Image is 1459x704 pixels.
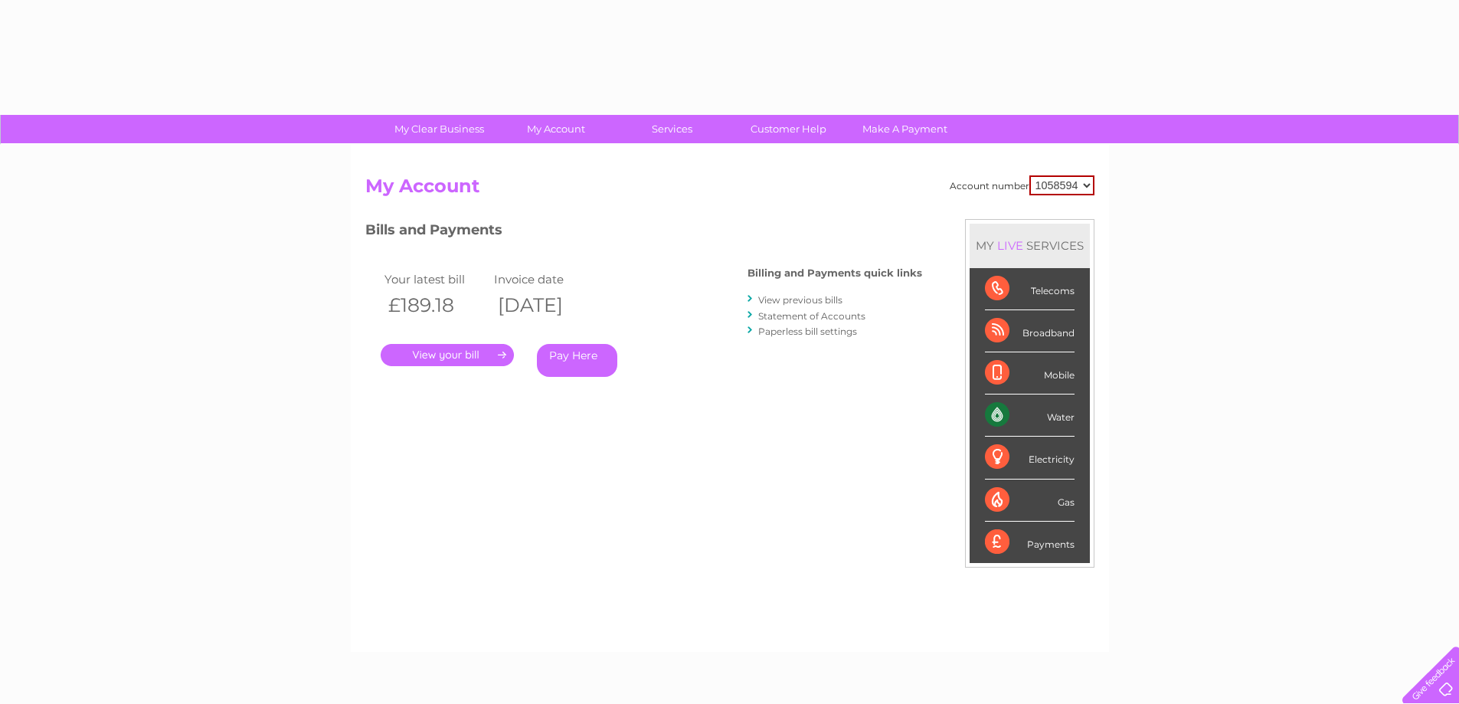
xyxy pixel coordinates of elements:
a: Pay Here [537,344,617,377]
div: Payments [985,522,1075,563]
td: Invoice date [490,269,600,290]
h2: My Account [365,175,1094,205]
a: View previous bills [758,294,842,306]
div: LIVE [994,238,1026,253]
div: MY SERVICES [970,224,1090,267]
a: My Clear Business [376,115,502,143]
a: My Account [492,115,619,143]
a: Customer Help [725,115,852,143]
a: Statement of Accounts [758,310,865,322]
div: Mobile [985,352,1075,395]
a: Paperless bill settings [758,326,857,337]
td: Your latest bill [381,269,491,290]
h3: Bills and Payments [365,219,922,246]
th: £189.18 [381,290,491,321]
h4: Billing and Payments quick links [747,267,922,279]
a: Make A Payment [842,115,968,143]
th: [DATE] [490,290,600,321]
div: Water [985,395,1075,437]
div: Telecoms [985,268,1075,310]
div: Gas [985,480,1075,522]
div: Electricity [985,437,1075,479]
div: Broadband [985,310,1075,352]
a: Services [609,115,735,143]
a: . [381,344,514,366]
div: Account number [950,175,1094,195]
